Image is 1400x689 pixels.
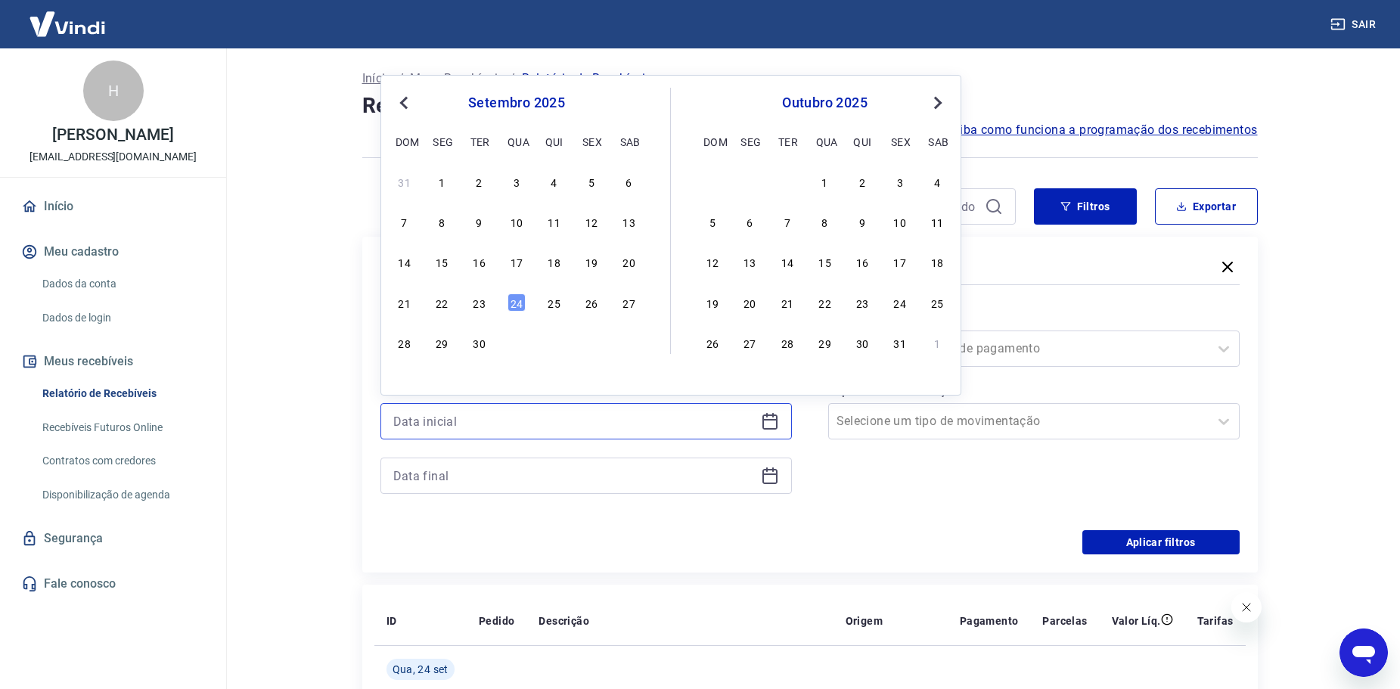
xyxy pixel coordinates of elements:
[396,253,414,271] div: Choose domingo, 14 de setembro de 2025
[18,567,208,601] a: Fale conosco
[52,127,173,143] p: [PERSON_NAME]
[433,132,451,151] div: seg
[470,253,489,271] div: Choose terça-feira, 16 de setembro de 2025
[386,613,397,628] p: ID
[433,334,451,352] div: Choose segunda-feira, 29 de setembro de 2025
[36,268,208,299] a: Dados da conta
[891,334,909,352] div: Choose sexta-feira, 31 de outubro de 2025
[703,132,722,151] div: dom
[831,309,1237,327] label: Forma de Pagamento
[778,253,796,271] div: Choose terça-feira, 14 de outubro de 2025
[582,253,601,271] div: Choose sexta-feira, 19 de setembro de 2025
[582,213,601,231] div: Choose sexta-feira, 12 de setembro de 2025
[470,172,489,191] div: Choose terça-feira, 2 de setembro de 2025
[18,1,116,47] img: Vindi
[853,132,871,151] div: qui
[1339,628,1388,677] iframe: Botão para abrir a janela de mensagens
[83,61,144,121] div: H
[36,303,208,334] a: Dados de login
[740,132,759,151] div: seg
[393,170,640,353] div: month 2025-09
[891,172,909,191] div: Choose sexta-feira, 3 de outubro de 2025
[582,293,601,312] div: Choose sexta-feira, 26 de setembro de 2025
[1231,592,1262,622] iframe: Fechar mensagem
[433,253,451,271] div: Choose segunda-feira, 15 de setembro de 2025
[778,293,796,312] div: Choose terça-feira, 21 de outubro de 2025
[395,94,413,112] button: Previous Month
[778,132,796,151] div: ter
[1034,188,1137,225] button: Filtros
[545,334,563,352] div: Choose quinta-feira, 2 de outubro de 2025
[508,132,526,151] div: qua
[545,213,563,231] div: Choose quinta-feira, 11 de setembro de 2025
[928,334,946,352] div: Choose sábado, 1 de novembro de 2025
[582,132,601,151] div: sex
[620,334,638,352] div: Choose sábado, 4 de outubro de 2025
[433,172,451,191] div: Choose segunda-feira, 1 de setembro de 2025
[701,94,948,112] div: outubro 2025
[853,213,871,231] div: Choose quinta-feira, 9 de outubro de 2025
[396,132,414,151] div: dom
[928,253,946,271] div: Choose sábado, 18 de outubro de 2025
[703,334,722,352] div: Choose domingo, 26 de outubro de 2025
[891,213,909,231] div: Choose sexta-feira, 10 de outubro de 2025
[433,213,451,231] div: Choose segunda-feira, 8 de setembro de 2025
[1082,530,1240,554] button: Aplicar filtros
[36,480,208,511] a: Disponibilização de agenda
[846,613,883,628] p: Origem
[1112,613,1161,628] p: Valor Líq.
[396,172,414,191] div: Choose domingo, 31 de agosto de 2025
[740,213,759,231] div: Choose segunda-feira, 6 de outubro de 2025
[701,170,948,353] div: month 2025-10
[36,445,208,476] a: Contratos com credores
[362,70,393,88] a: Início
[853,334,871,352] div: Choose quinta-feira, 30 de outubro de 2025
[393,94,640,112] div: setembro 2025
[816,132,834,151] div: qua
[410,70,504,88] a: Meus Recebíveis
[740,334,759,352] div: Choose segunda-feira, 27 de outubro de 2025
[510,70,515,88] p: /
[929,94,947,112] button: Next Month
[508,334,526,352] div: Choose quarta-feira, 1 de outubro de 2025
[816,334,834,352] div: Choose quarta-feira, 29 de outubro de 2025
[470,213,489,231] div: Choose terça-feira, 9 de setembro de 2025
[816,172,834,191] div: Choose quarta-feira, 1 de outubro de 2025
[18,345,208,378] button: Meus recebíveis
[9,11,127,23] span: Olá! Precisa de ajuda?
[740,172,759,191] div: Choose segunda-feira, 29 de setembro de 2025
[928,293,946,312] div: Choose sábado, 25 de outubro de 2025
[1042,613,1087,628] p: Parcelas
[891,293,909,312] div: Choose sexta-feira, 24 de outubro de 2025
[891,132,909,151] div: sex
[545,172,563,191] div: Choose quinta-feira, 4 de setembro de 2025
[816,213,834,231] div: Choose quarta-feira, 8 de outubro de 2025
[18,235,208,268] button: Meu cadastro
[928,132,946,151] div: sab
[582,172,601,191] div: Choose sexta-feira, 5 de setembro de 2025
[620,172,638,191] div: Choose sábado, 6 de setembro de 2025
[740,253,759,271] div: Choose segunda-feira, 13 de outubro de 2025
[362,91,1258,121] h4: Relatório de Recebíveis
[36,378,208,409] a: Relatório de Recebíveis
[470,334,489,352] div: Choose terça-feira, 30 de setembro de 2025
[928,172,946,191] div: Choose sábado, 4 de outubro de 2025
[470,132,489,151] div: ter
[545,132,563,151] div: qui
[393,464,755,487] input: Data final
[470,293,489,312] div: Choose terça-feira, 23 de setembro de 2025
[522,70,652,88] p: Relatório de Recebíveis
[508,213,526,231] div: Choose quarta-feira, 10 de setembro de 2025
[703,213,722,231] div: Choose domingo, 5 de outubro de 2025
[620,132,638,151] div: sab
[945,121,1258,139] span: Saiba como funciona a programação dos recebimentos
[928,213,946,231] div: Choose sábado, 11 de outubro de 2025
[399,70,404,88] p: /
[18,522,208,555] a: Segurança
[545,293,563,312] div: Choose quinta-feira, 25 de setembro de 2025
[396,213,414,231] div: Choose domingo, 7 de setembro de 2025
[620,253,638,271] div: Choose sábado, 20 de setembro de 2025
[816,293,834,312] div: Choose quarta-feira, 22 de outubro de 2025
